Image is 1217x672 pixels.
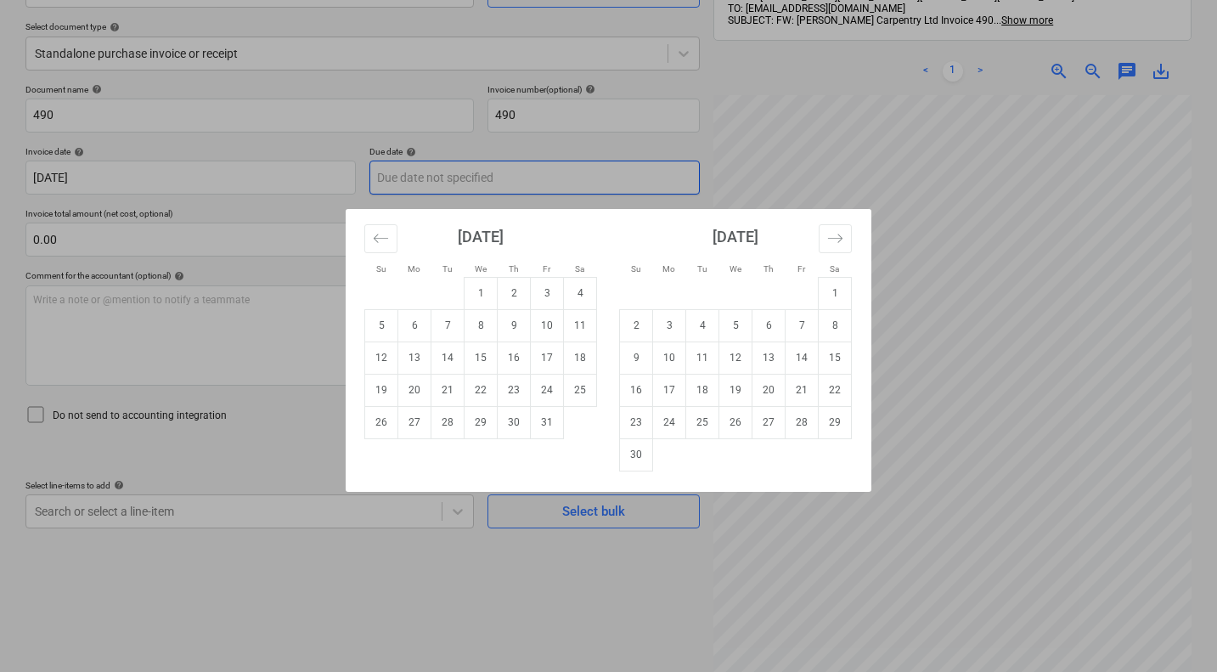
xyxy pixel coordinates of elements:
td: Wednesday, November 5, 2025 [719,309,752,342]
small: Fr [543,264,550,274]
td: Wednesday, October 1, 2025 [465,277,498,309]
small: Mo [662,264,675,274]
td: Sunday, November 16, 2025 [620,374,653,406]
small: Sa [575,264,584,274]
td: Thursday, November 27, 2025 [752,406,786,438]
td: Tuesday, November 25, 2025 [686,406,719,438]
iframe: Chat Widget [1132,590,1217,672]
small: Mo [408,264,420,274]
td: Monday, October 13, 2025 [398,342,431,374]
td: Monday, November 17, 2025 [653,374,686,406]
td: Saturday, October 4, 2025 [564,277,597,309]
small: We [475,264,487,274]
td: Wednesday, November 12, 2025 [719,342,752,374]
td: Wednesday, October 15, 2025 [465,342,498,374]
td: Monday, October 6, 2025 [398,309,431,342]
td: Wednesday, November 19, 2025 [719,374,752,406]
td: Sunday, November 30, 2025 [620,438,653,471]
td: Saturday, November 22, 2025 [819,374,852,406]
td: Monday, November 3, 2025 [653,309,686,342]
small: Fr [797,264,805,274]
td: Thursday, October 16, 2025 [498,342,531,374]
small: Th [763,264,774,274]
td: Friday, October 31, 2025 [531,406,564,438]
td: Tuesday, October 28, 2025 [431,406,465,438]
td: Friday, November 14, 2025 [786,342,819,374]
td: Sunday, October 26, 2025 [365,406,398,438]
td: Friday, November 7, 2025 [786,309,819,342]
td: Saturday, October 18, 2025 [564,342,597,374]
td: Friday, October 24, 2025 [531,374,564,406]
td: Friday, November 28, 2025 [786,406,819,438]
div: Calendar [346,209,871,492]
td: Wednesday, October 8, 2025 [465,309,498,342]
td: Thursday, October 2, 2025 [498,277,531,309]
td: Wednesday, October 22, 2025 [465,374,498,406]
td: Wednesday, October 29, 2025 [465,406,498,438]
td: Tuesday, October 21, 2025 [431,374,465,406]
td: Sunday, October 19, 2025 [365,374,398,406]
td: Sunday, November 9, 2025 [620,342,653,374]
td: Monday, November 24, 2025 [653,406,686,438]
td: Thursday, October 9, 2025 [498,309,531,342]
td: Tuesday, November 11, 2025 [686,342,719,374]
td: Saturday, October 25, 2025 [564,374,597,406]
button: Move backward to switch to the previous month. [364,224,397,253]
td: Monday, October 20, 2025 [398,374,431,406]
td: Thursday, October 30, 2025 [498,406,531,438]
td: Thursday, November 6, 2025 [752,309,786,342]
td: Tuesday, October 7, 2025 [431,309,465,342]
td: Saturday, November 15, 2025 [819,342,852,374]
button: Move forward to switch to the next month. [819,224,852,253]
small: Su [631,264,641,274]
td: Thursday, November 20, 2025 [752,374,786,406]
td: Monday, October 27, 2025 [398,406,431,438]
td: Saturday, November 29, 2025 [819,406,852,438]
small: We [730,264,741,274]
td: Tuesday, November 4, 2025 [686,309,719,342]
strong: [DATE] [713,228,758,246]
td: Saturday, November 1, 2025 [819,277,852,309]
small: Su [376,264,386,274]
td: Thursday, November 13, 2025 [752,342,786,374]
td: Saturday, October 11, 2025 [564,309,597,342]
td: Tuesday, November 18, 2025 [686,374,719,406]
small: Tu [442,264,453,274]
small: Tu [697,264,707,274]
td: Monday, November 10, 2025 [653,342,686,374]
td: Sunday, October 5, 2025 [365,309,398,342]
td: Wednesday, November 26, 2025 [719,406,752,438]
td: Friday, October 3, 2025 [531,277,564,309]
td: Friday, November 21, 2025 [786,374,819,406]
small: Th [509,264,519,274]
td: Thursday, October 23, 2025 [498,374,531,406]
td: Saturday, November 8, 2025 [819,309,852,342]
strong: [DATE] [458,228,504,246]
td: Sunday, November 23, 2025 [620,406,653,438]
small: Sa [830,264,839,274]
td: Sunday, October 12, 2025 [365,342,398,374]
td: Friday, October 10, 2025 [531,309,564,342]
td: Tuesday, October 14, 2025 [431,342,465,374]
td: Sunday, November 2, 2025 [620,309,653,342]
td: Friday, October 17, 2025 [531,342,564,374]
